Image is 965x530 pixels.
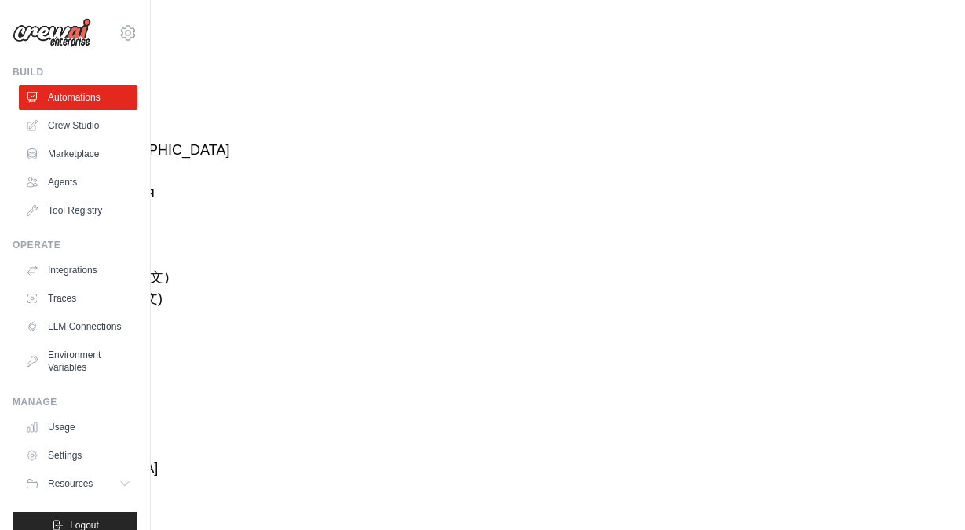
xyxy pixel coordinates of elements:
[19,258,137,283] a: Integrations
[13,396,137,408] div: Manage
[19,141,137,166] a: Marketplace
[13,66,137,79] div: Build
[19,342,137,380] a: Environment Variables
[48,477,93,490] span: Resources
[13,18,91,48] img: Logo
[19,85,137,110] a: Automations
[19,286,137,311] a: Traces
[19,471,137,496] button: Resources
[19,314,137,339] a: LLM Connections
[19,415,137,440] a: Usage
[13,239,137,251] div: Operate
[19,170,137,195] a: Agents
[19,443,137,468] a: Settings
[19,198,137,223] a: Tool Registry
[19,113,137,138] a: Crew Studio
